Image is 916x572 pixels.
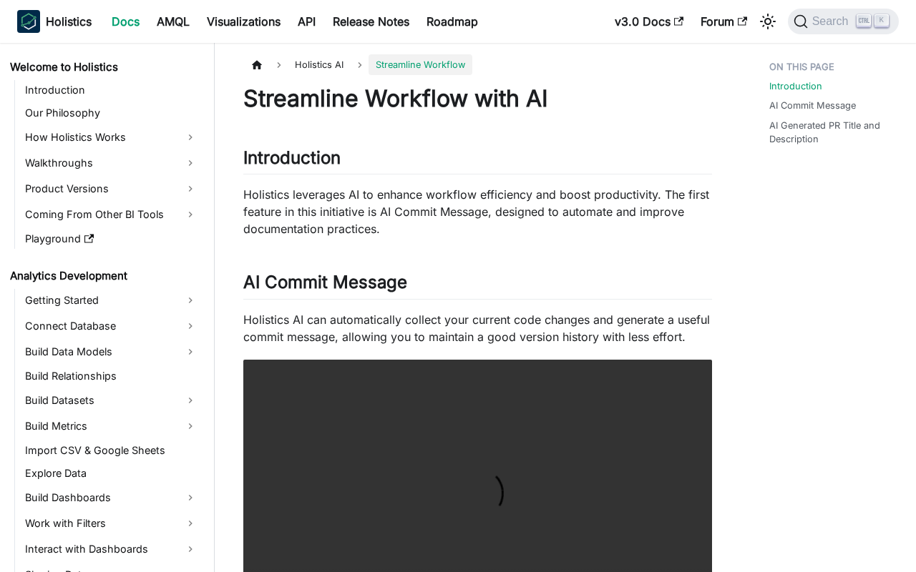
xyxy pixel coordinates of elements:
a: API [289,10,324,33]
a: Build Relationships [21,366,202,386]
a: Coming From Other BI Tools [21,203,202,226]
button: Search (Ctrl+K) [788,9,899,34]
a: HolisticsHolistics [17,10,92,33]
a: Build Data Models [21,340,202,363]
a: Import CSV & Google Sheets [21,440,202,460]
a: Walkthroughs [21,152,202,174]
h1: Streamline Workflow with AI [243,84,712,113]
a: Explore Data [21,463,202,483]
a: AI Commit Message [769,99,856,112]
a: Forum [692,10,756,33]
a: Our Philosophy [21,103,202,123]
a: AMQL [148,10,198,33]
a: Home page [243,54,271,75]
a: Work with Filters [21,512,202,535]
a: Introduction [21,80,202,100]
h2: AI Commit Message [243,272,712,299]
a: AI Generated PR Title and Description [769,119,893,146]
p: Holistics AI can automatically collect your current code changes and generate a useful commit mes... [243,311,712,345]
nav: Breadcrumbs [243,54,712,75]
a: Roadmap [418,10,487,33]
a: Build Dashboards [21,486,202,509]
a: Visualizations [198,10,289,33]
a: Release Notes [324,10,418,33]
a: Product Versions [21,177,202,200]
a: Docs [103,10,148,33]
img: Holistics [17,10,40,33]
p: Holistics leverages AI to enhance workflow efficiency and boost productivity. The first feature i... [243,186,712,237]
h2: Introduction [243,147,712,174]
a: Playground [21,229,202,249]
kbd: K [874,14,889,27]
button: Switch between dark and light mode (currently light mode) [756,10,779,33]
a: Introduction [769,79,822,93]
a: How Holistics Works [21,126,202,149]
a: Analytics Development [6,266,202,286]
span: Streamline Workflow [369,54,472,75]
span: Search [808,15,857,28]
a: Interact with Dashboards [21,538,202,561]
a: Build Metrics [21,415,202,438]
a: Connect Database [21,315,202,337]
a: Welcome to Holistics [6,57,202,77]
a: Getting Started [21,289,202,312]
span: Holistics AI [288,54,351,75]
a: v3.0 Docs [606,10,692,33]
b: Holistics [46,13,92,30]
a: Build Datasets [21,389,202,412]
